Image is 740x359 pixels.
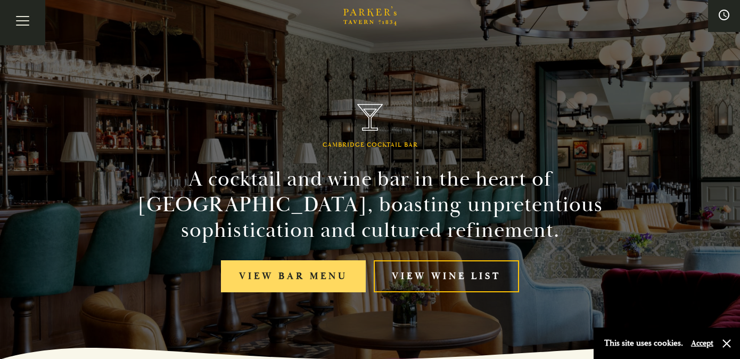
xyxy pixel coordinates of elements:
button: Close and accept [721,338,732,349]
p: This site uses cookies. [604,336,683,351]
button: Accept [691,338,713,348]
a: View Wine List [374,260,519,293]
a: View bar menu [221,260,366,293]
h1: Cambridge Cocktail Bar [323,141,418,149]
img: Parker's Tavern Brasserie Cambridge [357,104,383,131]
h2: A cocktail and wine bar in the heart of [GEOGRAPHIC_DATA], boasting unpretentious sophistication ... [127,166,613,243]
